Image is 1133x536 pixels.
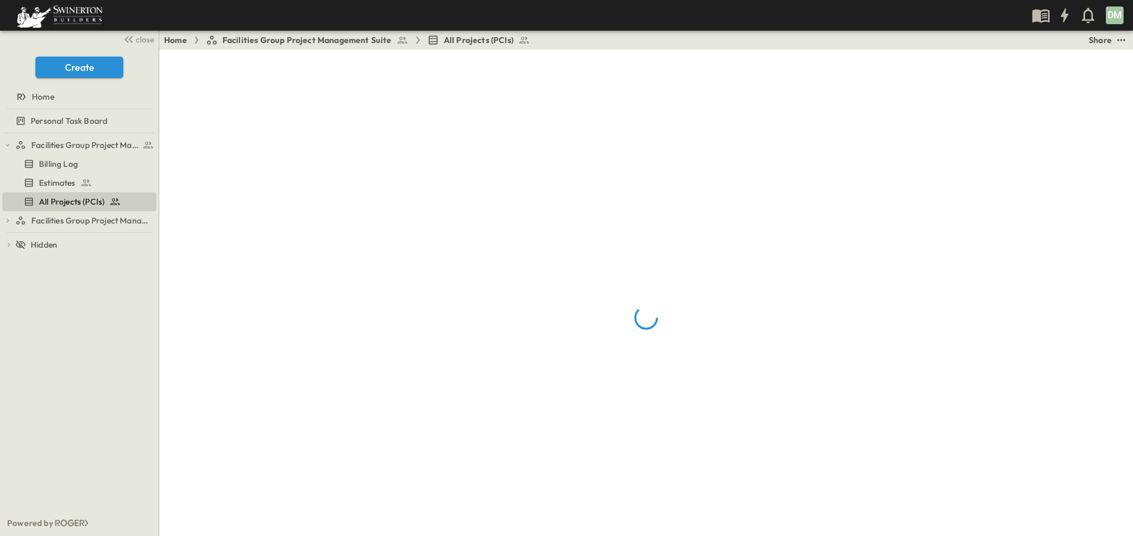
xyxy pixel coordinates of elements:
span: Billing Log [39,158,78,170]
div: Share [1089,34,1112,46]
div: Personal Task Boardtest [2,111,156,130]
span: Facilities Group Project Management Suite [31,139,139,151]
a: Personal Task Board [2,113,154,129]
div: Facilities Group Project Management Suitetest [2,136,156,154]
span: Facilities Group Project Management Suite (Copy) [31,215,152,226]
span: close [136,34,154,45]
span: Hidden [31,239,57,251]
a: All Projects (PCIs) [2,193,154,210]
a: Facilities Group Project Management Suite (Copy) [15,212,154,229]
span: Estimates [39,177,76,189]
div: DM [1106,6,1124,24]
button: close [119,31,156,47]
button: test [1114,33,1128,47]
span: All Projects (PCIs) [39,196,104,208]
a: Estimates [2,175,154,191]
div: Estimatestest [2,173,156,192]
nav: breadcrumbs [164,34,537,46]
a: Home [2,88,154,105]
div: Billing Logtest [2,154,156,173]
span: Home [32,91,54,103]
a: Billing Log [2,156,154,172]
a: Facilities Group Project Management Suite [206,34,408,46]
div: Facilities Group Project Management Suite (Copy)test [2,211,156,230]
img: 6c363589ada0b36f064d841b69d3a419a338230e66bb0a533688fa5cc3e9e735.png [14,3,105,28]
a: Facilities Group Project Management Suite [15,137,154,153]
button: Create [35,57,123,78]
button: DM [1105,5,1125,25]
span: Facilities Group Project Management Suite [222,34,392,46]
span: Personal Task Board [31,115,107,127]
a: All Projects (PCIs) [427,34,530,46]
div: All Projects (PCIs)test [2,192,156,211]
a: Home [164,34,187,46]
span: All Projects (PCIs) [444,34,513,46]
